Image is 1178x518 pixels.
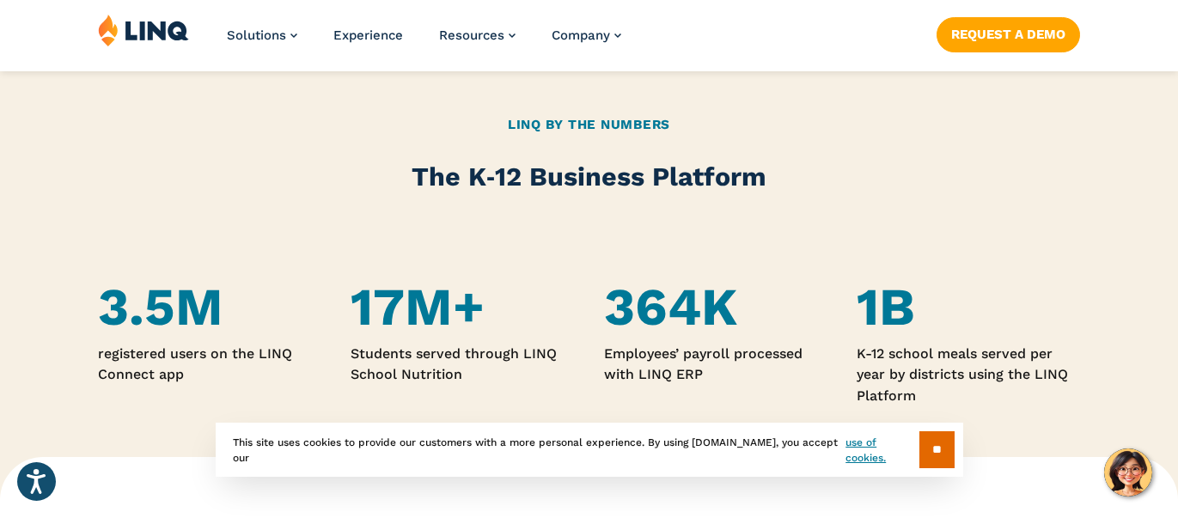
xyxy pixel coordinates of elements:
[845,435,919,466] a: use of cookies.
[604,344,827,386] p: Employees’ payroll processed with LINQ ERP
[98,14,189,46] img: LINQ | K‑12 Software
[552,27,621,43] a: Company
[216,423,963,477] div: This site uses cookies to provide our customers with a more personal experience. By using [DOMAIN...
[604,277,827,337] h4: 364K
[351,344,574,386] p: Students served through LINQ School Nutrition
[937,17,1080,52] a: Request a Demo
[439,27,516,43] a: Resources
[333,27,403,43] a: Experience
[552,27,610,43] span: Company
[857,344,1080,406] p: K-12 school meals served per year by districts using the LINQ Platform
[98,115,1079,135] h2: LINQ By the Numbers
[937,14,1080,52] nav: Button Navigation
[98,344,321,386] p: registered users on the LINQ Connect app
[98,277,321,337] h4: 3.5M
[227,14,621,70] nav: Primary Navigation
[227,27,297,43] a: Solutions
[857,277,1080,337] h4: 1B
[227,27,286,43] span: Solutions
[439,27,504,43] span: Resources
[1104,448,1152,497] button: Hello, have a question? Let’s chat.
[351,277,574,337] h4: 17M+
[98,158,1079,195] h2: The K‑12 Business Platform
